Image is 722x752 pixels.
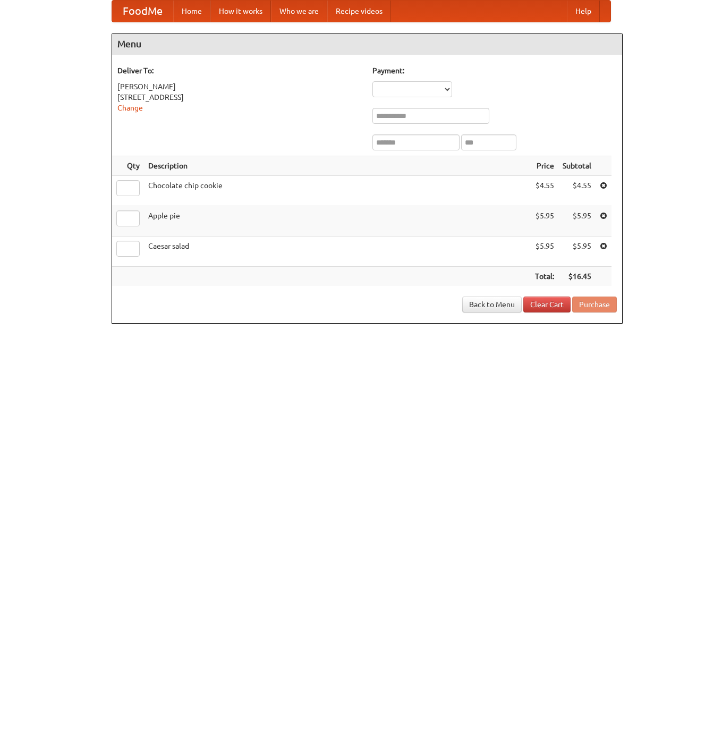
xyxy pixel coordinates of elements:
[558,206,596,236] td: $5.95
[372,65,617,76] h5: Payment:
[327,1,391,22] a: Recipe videos
[558,176,596,206] td: $4.55
[558,267,596,286] th: $16.45
[117,81,362,92] div: [PERSON_NAME]
[531,176,558,206] td: $4.55
[112,156,144,176] th: Qty
[117,104,143,112] a: Change
[112,1,173,22] a: FoodMe
[558,236,596,267] td: $5.95
[567,1,600,22] a: Help
[558,156,596,176] th: Subtotal
[462,297,522,312] a: Back to Menu
[531,156,558,176] th: Price
[531,206,558,236] td: $5.95
[210,1,271,22] a: How it works
[572,297,617,312] button: Purchase
[173,1,210,22] a: Home
[144,156,531,176] th: Description
[144,176,531,206] td: Chocolate chip cookie
[531,236,558,267] td: $5.95
[531,267,558,286] th: Total:
[117,92,362,103] div: [STREET_ADDRESS]
[271,1,327,22] a: Who we are
[144,236,531,267] td: Caesar salad
[112,33,622,55] h4: Menu
[523,297,571,312] a: Clear Cart
[117,65,362,76] h5: Deliver To:
[144,206,531,236] td: Apple pie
